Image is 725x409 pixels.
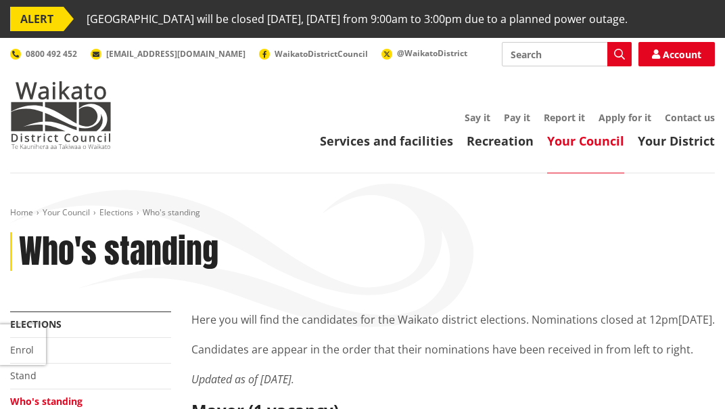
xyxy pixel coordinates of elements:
[87,7,628,31] span: [GEOGRAPHIC_DATA] will be closed [DATE], [DATE] from 9:00am to 3:00pm due to a planned power outage.
[10,318,62,330] a: Elections
[320,133,453,149] a: Services and facilities
[91,48,245,60] a: [EMAIL_ADDRESS][DOMAIN_NAME]
[191,311,715,328] p: Here you will find the candidates for the Waikato district elections. Nominations closed at 12pm[...
[504,111,530,124] a: Pay it
[10,81,112,149] img: Waikato District Council - Te Kaunihera aa Takiwaa o Waikato
[467,133,534,149] a: Recreation
[544,111,585,124] a: Report it
[381,47,467,59] a: @WaikatoDistrict
[106,48,245,60] span: [EMAIL_ADDRESS][DOMAIN_NAME]
[99,207,133,218] a: Elections
[10,48,77,60] a: 0800 492 452
[397,47,467,59] span: @WaikatoDistrict
[19,232,218,272] h1: Who's standing
[547,133,624,149] a: Your Council
[10,369,37,382] a: Stand
[665,111,715,124] a: Contact us
[10,207,33,218] a: Home
[465,111,490,124] a: Say it
[143,207,200,218] span: Who's standing
[191,341,715,358] p: Candidates are appear in the order that their nominations have been received in from left to right.
[10,207,715,219] nav: breadcrumb
[43,207,90,218] a: Your Council
[638,42,715,66] a: Account
[275,48,368,60] span: WaikatoDistrictCouncil
[191,372,294,387] em: Updated as of [DATE].
[10,7,64,31] span: ALERT
[259,48,368,60] a: WaikatoDistrictCouncil
[502,42,632,66] input: Search input
[26,48,77,60] span: 0800 492 452
[638,133,715,149] a: Your District
[10,395,83,408] a: Who's standing
[599,111,651,124] a: Apply for it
